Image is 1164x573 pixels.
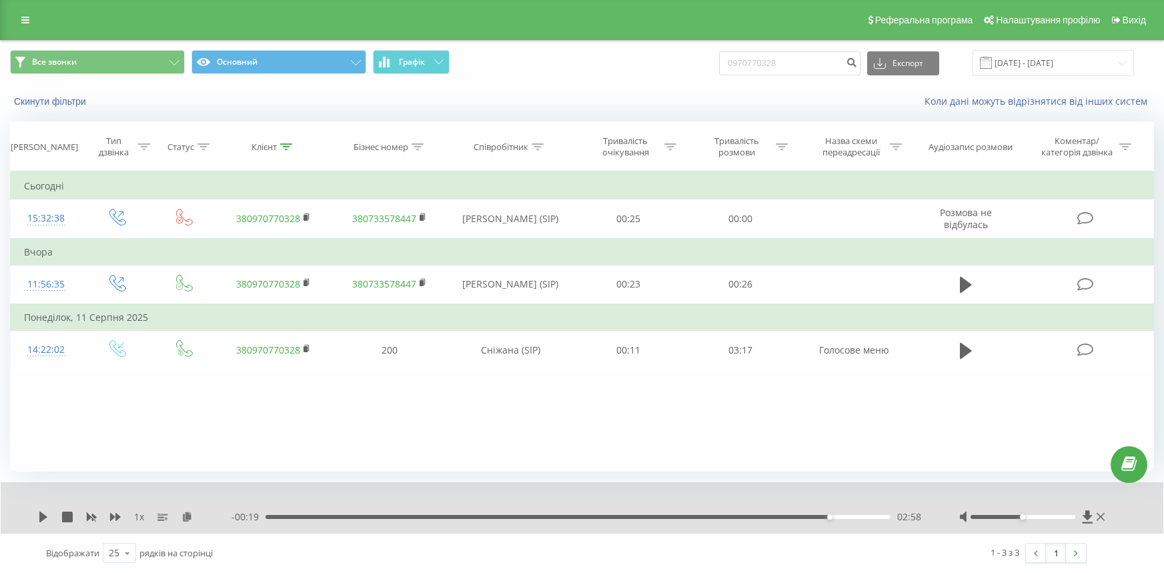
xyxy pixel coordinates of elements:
[24,205,69,231] div: 15:32:38
[573,331,684,370] td: 00:11
[684,331,796,370] td: 03:17
[373,50,450,74] button: Графік
[925,95,1154,107] a: Коли дані можуть відрізнятися вiд інших систем
[352,212,416,225] a: 380733578447
[867,51,939,75] button: Експорт
[701,135,772,158] div: Тривалість розмови
[231,510,265,524] span: - 00:19
[236,277,300,290] a: 380970770328
[399,57,425,67] span: Графік
[251,141,277,153] div: Клієнт
[573,199,684,239] td: 00:25
[996,15,1100,25] span: Налаштування профілю
[929,141,1013,153] div: Аудіозапис розмови
[11,239,1154,265] td: Вчора
[11,304,1154,331] td: Понеділок, 11 Серпня 2025
[1038,135,1116,158] div: Коментар/категорія дзвінка
[354,141,408,153] div: Бізнес номер
[24,271,69,298] div: 11:56:35
[236,212,300,225] a: 380970770328
[897,510,921,524] span: 02:58
[474,141,528,153] div: Співробітник
[46,547,99,559] span: Відображати
[1046,544,1066,562] a: 1
[719,51,860,75] input: Пошук за номером
[167,141,194,153] div: Статус
[191,50,366,74] button: Основний
[590,135,661,158] div: Тривалість очікування
[448,265,572,304] td: [PERSON_NAME] (SIP)
[32,57,77,67] span: Все звонки
[573,265,684,304] td: 00:23
[1021,514,1026,520] div: Accessibility label
[448,331,572,370] td: Сніжана (SIP)
[10,50,185,74] button: Все звонки
[875,15,973,25] span: Реферальна програма
[796,331,912,370] td: Голосове меню
[1123,15,1146,25] span: Вихід
[236,344,300,356] a: 380970770328
[815,135,887,158] div: Назва схеми переадресації
[352,277,416,290] a: 380733578447
[134,510,144,524] span: 1 x
[11,173,1154,199] td: Сьогодні
[1119,498,1151,530] iframe: Intercom live chat
[684,199,796,239] td: 00:00
[332,331,448,370] td: 200
[24,337,69,363] div: 14:22:02
[684,265,796,304] td: 00:26
[139,547,213,559] span: рядків на сторінці
[93,135,134,158] div: Тип дзвінка
[991,546,1019,559] div: 1 - 3 з 3
[11,141,78,153] div: [PERSON_NAME]
[940,206,992,231] span: Розмова не відбулась
[827,514,832,520] div: Accessibility label
[109,546,119,560] div: 25
[10,95,93,107] button: Скинути фільтри
[448,199,572,239] td: [PERSON_NAME] (SIP)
